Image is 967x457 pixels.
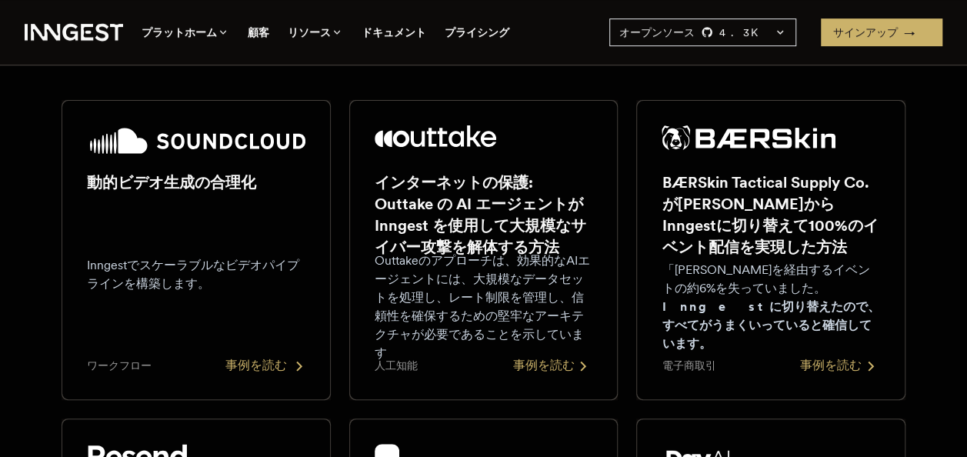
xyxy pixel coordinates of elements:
img: SoundCloud [87,125,305,156]
h2: BÆRSkin Tactical Supply Co.が[PERSON_NAME]からInngestに切り替えて100%のイベント配信を実現した方法 [662,172,880,258]
a: SoundCloudロゴ動的ビデオ生成の合理化Inngestでスケーラブルなビデオパイプラインを構築します。ワークフロー事例を読む [62,100,331,400]
strong: Inngestに切り替えたので、すべてがうまくいっていると確信しています。 [662,299,879,351]
a: BÆRSkin Tactical Supply Co.のロゴBÆRSkin Tactical Supply Co.が[PERSON_NAME]からInngestに切り替えて100%のイベント配信... [636,100,905,400]
a: プライシング [445,23,509,42]
p: Inngestでスケーラブルなビデオパイプラインを構築します。 [87,256,305,293]
font: プラットホーム [142,23,217,42]
a: 顧客 [248,23,269,42]
font: 「[PERSON_NAME]を経由するイベントの約6%を失っていました。 [662,262,879,351]
font: サインアップ [833,25,898,40]
button: プラットホーム [142,23,229,42]
font: 事例を読む [800,356,862,375]
font: 事例を読む [225,356,287,375]
font: 事例を読む [512,356,574,375]
p: Outtakeのアプローチは、効果的なAIエージェントには、大規模なデータセットを処理し、レート制限を管理し、信頼性を確保するための堅牢なアーキテクチャが必要であることを示しています [375,252,593,362]
span: ワークフロー [87,358,152,373]
h2: 動的ビデオ生成の合理化 [87,172,305,193]
span: オープンソース [619,25,695,40]
button: リソース [288,23,343,42]
span: → [904,25,930,40]
a: ドキュメント [362,23,426,42]
span: 電子商取引 [662,358,715,373]
font: リソース [288,23,331,42]
a: サインアップ [821,18,942,46]
img: BÆRSkin Tactical Supply Co. [662,125,835,150]
font: 4.3 K [719,26,768,38]
a: アウトテイクロゴインターネットの保護: Outtake の AI エージェントが Inngest を使用して大規模なサイバー攻撃を解体する方法Outtakeのアプローチは、効果的なAIエージェン... [349,100,619,400]
span: 人工知能 [375,358,418,373]
img: Outtake [375,125,497,147]
h2: インターネットの保護: Outtake の AI エージェントが Inngest を使用して大規模なサイバー攻撃を解体する方法 [375,172,593,258]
